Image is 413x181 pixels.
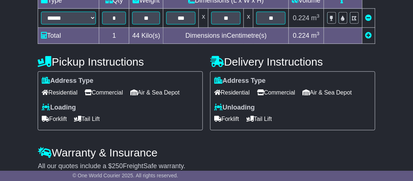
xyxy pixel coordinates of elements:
[214,104,255,112] label: Unloading
[163,28,289,44] td: Dimensions in Centimetre(s)
[257,87,295,98] span: Commercial
[244,9,253,28] td: x
[293,32,309,39] span: 0.224
[38,147,375,159] h4: Warranty & Insurance
[317,13,320,19] sup: 3
[38,163,375,171] div: All our quotes include a $ FreightSafe warranty.
[214,77,266,85] label: Address Type
[130,87,180,98] span: Air & Sea Depot
[214,87,250,98] span: Residential
[99,28,129,44] td: 1
[303,87,352,98] span: Air & Sea Depot
[38,28,99,44] td: Total
[112,163,123,170] span: 250
[129,28,163,44] td: Kilo(s)
[42,77,93,85] label: Address Type
[42,113,67,125] span: Forklift
[74,113,100,125] span: Tail Lift
[42,104,76,112] label: Loading
[365,32,372,39] a: Add new item
[311,32,320,39] span: m
[317,31,320,36] sup: 3
[42,87,77,98] span: Residential
[311,14,320,22] span: m
[199,9,208,28] td: x
[365,14,372,22] a: Remove this item
[72,173,178,178] span: © One World Courier 2025. All rights reserved.
[38,56,203,68] h4: Pickup Instructions
[210,56,375,68] h4: Delivery Instructions
[293,14,309,22] span: 0.224
[246,113,272,125] span: Tail Lift
[214,113,239,125] span: Forklift
[132,32,139,39] span: 44
[85,87,123,98] span: Commercial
